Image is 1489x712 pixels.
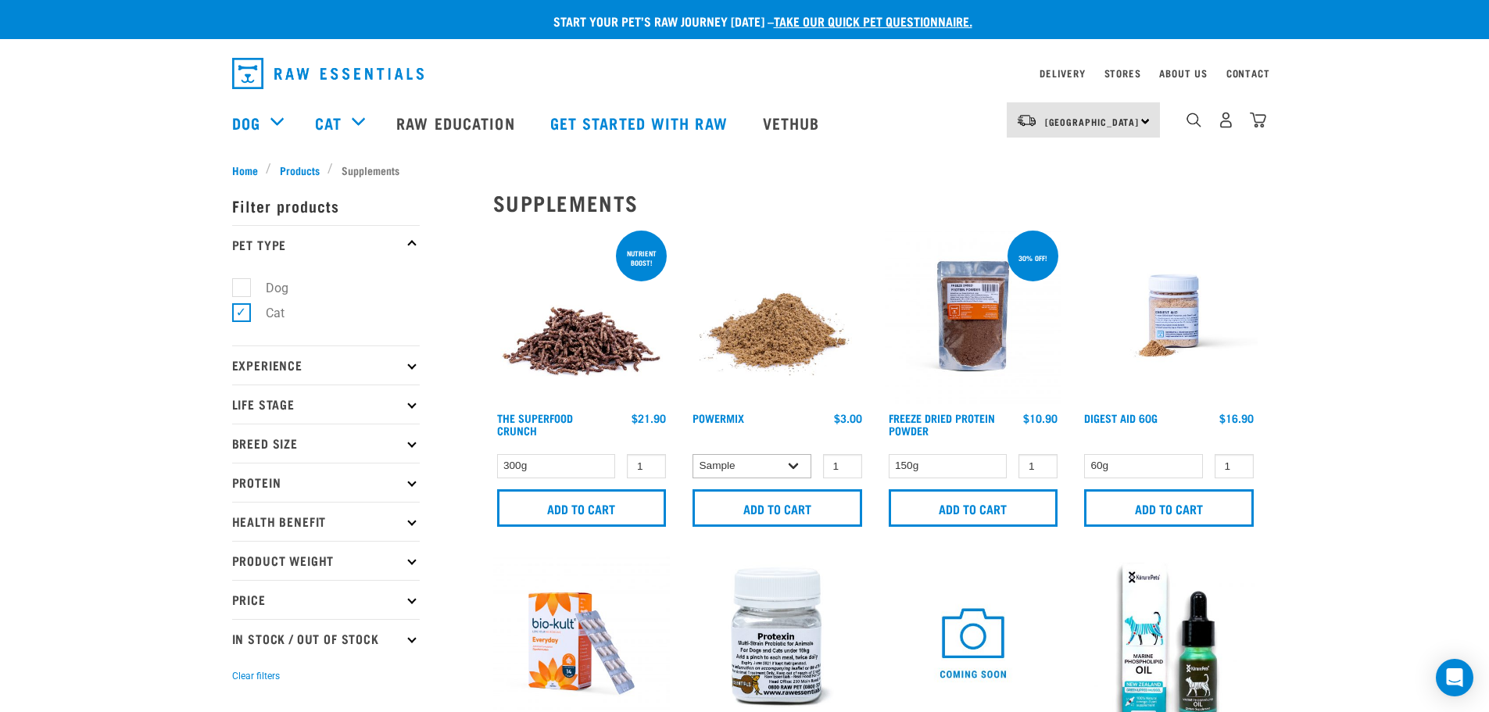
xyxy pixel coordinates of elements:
img: home-icon@2x.png [1250,112,1266,128]
a: Dog [232,111,260,134]
span: Home [232,162,258,178]
a: Home [232,162,267,178]
p: Health Benefit [232,502,420,541]
a: Delivery [1040,70,1085,76]
p: Price [232,580,420,619]
a: About Us [1159,70,1207,76]
a: Digest Aid 60g [1084,415,1158,420]
label: Dog [241,278,295,298]
a: take our quick pet questionnaire. [774,17,972,24]
p: Filter products [232,186,420,225]
a: Freeze Dried Protein Powder [889,415,995,433]
label: Cat [241,303,291,323]
div: $16.90 [1219,412,1254,424]
input: 1 [823,454,862,478]
img: FD Protein Powder [885,227,1062,405]
button: Clear filters [232,669,280,683]
p: Product Weight [232,541,420,580]
a: Products [271,162,328,178]
a: Stores [1104,70,1141,76]
img: 1311 Superfood Crunch 01 [493,227,671,405]
input: 1 [1018,454,1058,478]
span: [GEOGRAPHIC_DATA] [1045,119,1140,124]
div: $10.90 [1023,412,1058,424]
img: user.png [1218,112,1234,128]
p: Pet Type [232,225,420,264]
a: Cat [315,111,342,134]
span: Products [280,162,320,178]
p: Life Stage [232,385,420,424]
a: Raw Education [381,91,534,154]
div: $21.90 [632,412,666,424]
p: Protein [232,463,420,502]
a: Vethub [747,91,839,154]
a: The Superfood Crunch [497,415,573,433]
p: In Stock / Out Of Stock [232,619,420,658]
img: home-icon-1@2x.png [1187,113,1201,127]
input: 1 [627,454,666,478]
img: Raw Essentials Digest Aid Pet Supplement [1080,227,1258,405]
p: Breed Size [232,424,420,463]
nav: breadcrumbs [232,162,1258,178]
img: Pile Of PowerMix For Pets [689,227,866,405]
input: Add to cart [889,489,1058,527]
div: $3.00 [834,412,862,424]
div: Open Intercom Messenger [1436,659,1473,696]
h2: Supplements [493,191,1258,215]
p: Experience [232,345,420,385]
img: van-moving.png [1016,113,1037,127]
input: Add to cart [693,489,862,527]
nav: dropdown navigation [220,52,1270,95]
a: Powermix [693,415,744,420]
input: 1 [1215,454,1254,478]
img: Raw Essentials Logo [232,58,424,89]
a: Contact [1226,70,1270,76]
input: Add to cart [1084,489,1254,527]
div: 30% off! [1011,246,1054,270]
a: Get started with Raw [535,91,747,154]
div: nutrient boost! [616,242,667,274]
input: Add to cart [497,489,667,527]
